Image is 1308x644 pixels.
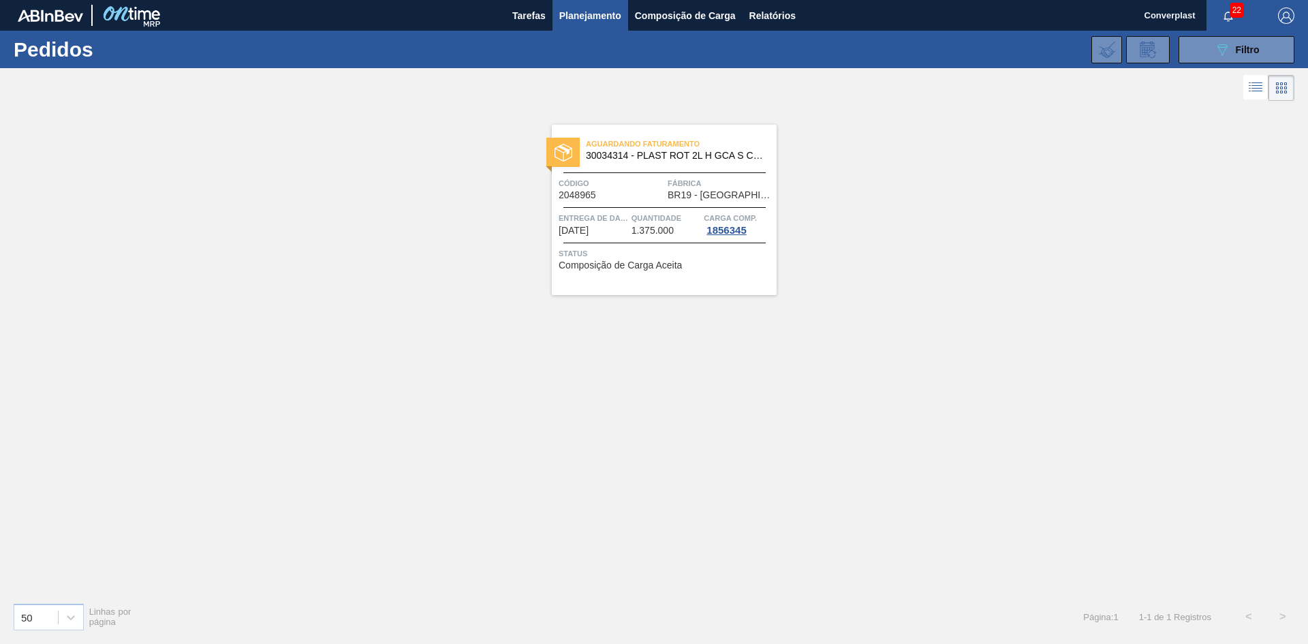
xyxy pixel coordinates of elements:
[1113,612,1118,622] font: 1
[559,10,621,21] font: Planejamento
[632,214,681,222] font: Quantidade
[586,150,788,161] font: 30034314 - PLAST ROT 2L H GCA S CL NIV25
[632,211,701,225] span: Quantidade
[1243,75,1268,101] div: Visão em Lista
[1245,611,1251,622] font: <
[1147,612,1151,622] font: 1
[1144,10,1196,20] font: Converplast
[1166,612,1171,622] font: 1
[559,226,589,236] span: 13/11/2025
[704,214,757,222] font: Carga Comp.
[1174,612,1211,622] font: Registros
[706,224,746,236] font: 1856345
[749,10,796,21] font: Relatórios
[668,189,799,200] font: BR19 - [GEOGRAPHIC_DATA]
[1139,612,1144,622] font: 1
[555,144,572,162] img: status
[1278,7,1294,24] img: Sair
[559,214,637,222] font: Entrega de dados
[21,611,33,623] font: 50
[668,177,773,190] span: Fábrica
[14,38,93,61] font: Pedidos
[512,10,546,21] font: Tarefas
[1279,611,1286,622] font: >
[1083,612,1110,622] font: Página
[559,249,587,258] font: Status
[1232,5,1241,15] font: 22
[1091,36,1122,63] div: Importar Negociações dos Pedidos
[1268,75,1294,101] div: Visão em Cartões
[635,10,736,21] font: Composição de Carga
[586,140,700,148] font: Aguardando Faturamento
[559,225,589,236] font: [DATE]
[559,260,682,271] font: Composição de Carga Aceita
[559,189,596,200] font: 2048965
[1232,600,1266,634] button: <
[559,179,589,187] font: Código
[559,247,773,260] span: Status
[1206,6,1250,25] button: Notificações
[559,190,596,200] span: 2048965
[668,179,702,187] font: Fábrica
[1126,36,1170,63] div: Solicitação de Revisão de Pedidos
[704,211,757,225] span: Carga Comp.
[1111,612,1114,622] font: :
[668,190,773,200] span: BR19 - Nova Rio
[531,125,777,295] a: statusAguardando Faturamento30034314 - PLAST ROT 2L H GCA S CL NIV25Código2048965FábricaBR19 - [G...
[1266,600,1300,634] button: >
[559,211,628,225] span: Entrega de dados
[1154,612,1164,622] font: de
[89,607,131,627] font: Linhas por página
[1144,612,1147,622] font: -
[632,225,674,236] font: 1.375.000
[586,137,777,151] span: Aguardando Faturamento
[1179,36,1294,63] button: Filtro
[18,10,83,22] img: TNhmsLtSVTkK8tSr43FrP2fwEKptu5GPRR3wAAAABJRU5ErkJggg==
[1236,44,1260,55] font: Filtro
[704,211,773,236] a: Carga Comp.1856345
[559,177,664,190] span: Código
[586,151,766,161] span: 30034314 - PLAST ROT 2L H GCA S CL NIV25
